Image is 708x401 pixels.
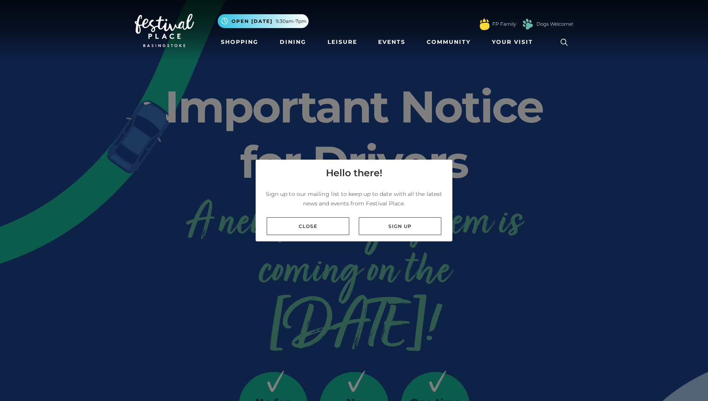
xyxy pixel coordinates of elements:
button: Open [DATE] 9.30am-7pm [218,14,309,28]
a: Close [267,217,349,235]
img: Festival Place Logo [135,14,194,47]
a: Dining [277,35,309,49]
a: Your Visit [489,35,540,49]
a: Community [424,35,474,49]
a: Dogs Welcome! [537,21,573,28]
span: 9.30am-7pm [276,18,307,25]
h4: Hello there! [326,166,382,180]
a: Leisure [324,35,360,49]
span: Open [DATE] [232,18,273,25]
p: Sign up to our mailing list to keep up to date with all the latest news and events from Festival ... [262,189,446,208]
a: Sign up [359,217,441,235]
a: Events [375,35,409,49]
a: Shopping [218,35,262,49]
span: Your Visit [492,38,533,46]
a: FP Family [492,21,516,28]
